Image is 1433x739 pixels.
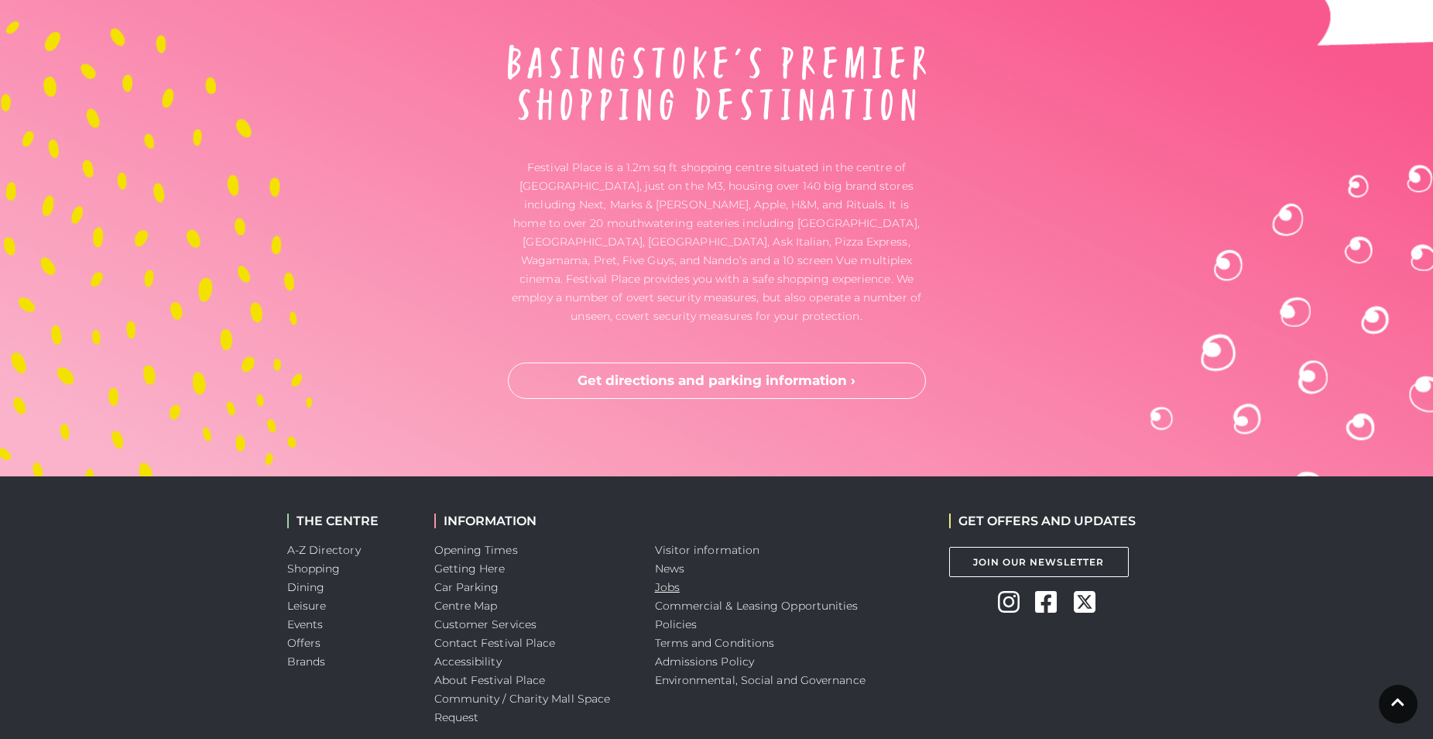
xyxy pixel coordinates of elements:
[434,562,506,576] a: Getting Here
[287,543,361,557] a: A-Z Directory
[287,617,324,631] a: Events
[287,599,327,613] a: Leisure
[655,580,680,594] a: Jobs
[434,636,556,650] a: Contact Festival Place
[949,547,1129,577] a: Join Our Newsletter
[434,673,546,687] a: About Festival Place
[655,636,775,650] a: Terms and Conditions
[655,617,698,631] a: Policies
[287,514,411,528] h2: THE CENTRE
[434,617,537,631] a: Customer Services
[287,655,326,669] a: Brands
[508,158,926,325] p: Festival Place is a 1.2m sq ft shopping centre situated in the centre of [GEOGRAPHIC_DATA], just ...
[949,514,1136,528] h2: GET OFFERS AND UPDATES
[434,580,499,594] a: Car Parking
[287,636,321,650] a: Offers
[287,562,341,576] a: Shopping
[508,363,926,400] a: Get directions and parking information ›
[655,655,755,669] a: Admissions Policy
[434,543,518,557] a: Opening Times
[508,45,926,121] img: About Festival Place
[434,655,502,669] a: Accessibility
[655,673,866,687] a: Environmental, Social and Governance
[434,692,611,724] a: Community / Charity Mall Space Request
[655,562,684,576] a: News
[434,599,498,613] a: Centre Map
[287,580,325,594] a: Dining
[655,599,859,613] a: Commercial & Leasing Opportunities
[655,543,760,557] a: Visitor information
[434,514,632,528] h2: INFORMATION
